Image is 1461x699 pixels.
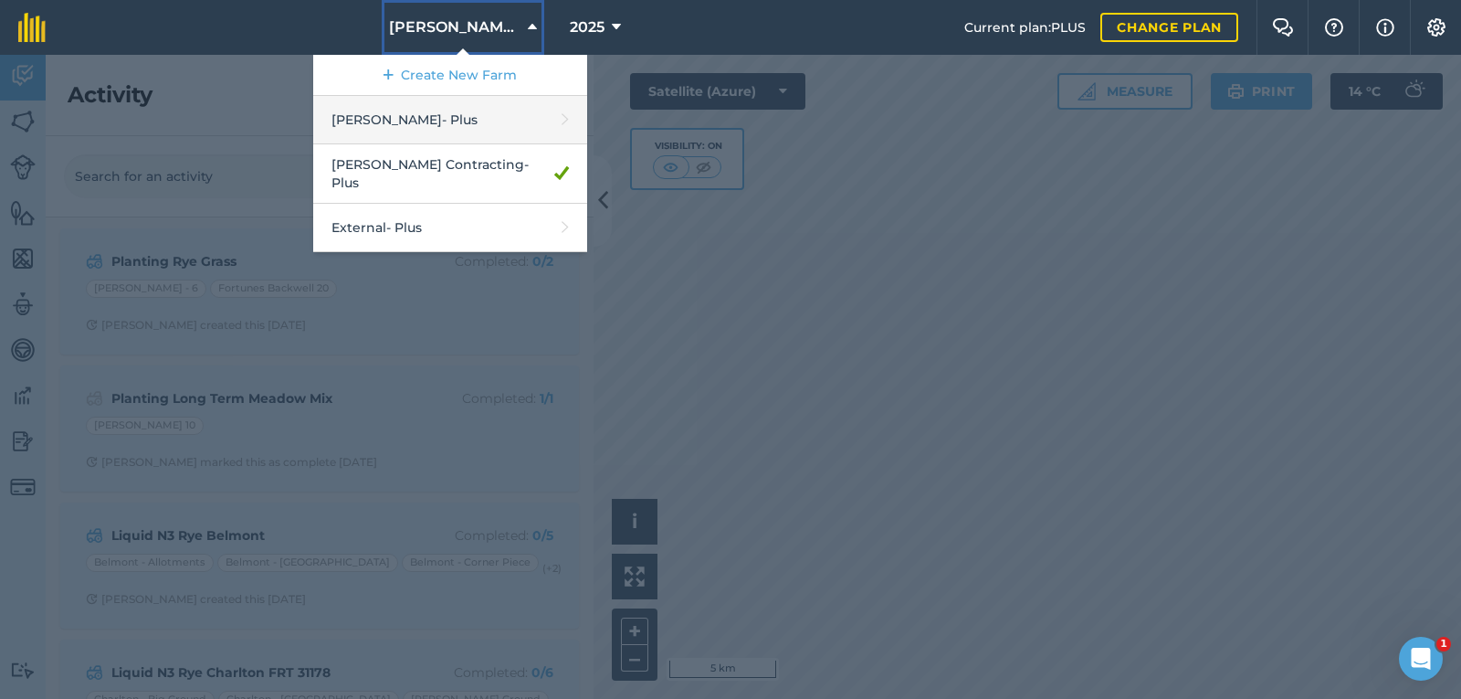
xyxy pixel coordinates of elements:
[964,17,1086,37] span: Current plan : PLUS
[313,55,587,96] a: Create New Farm
[389,16,520,38] span: [PERSON_NAME] Contracting
[1399,637,1443,681] iframe: Intercom live chat
[1272,18,1294,37] img: Two speech bubbles overlapping with the left bubble in the forefront
[313,96,587,144] a: [PERSON_NAME]- Plus
[1323,18,1345,37] img: A question mark icon
[570,16,604,38] span: 2025
[1376,16,1394,38] img: svg+xml;base64,PHN2ZyB4bWxucz0iaHR0cDovL3d3dy53My5vcmcvMjAwMC9zdmciIHdpZHRoPSIxNyIgaGVpZ2h0PSIxNy...
[1100,13,1238,42] a: Change plan
[313,144,587,204] a: [PERSON_NAME] Contracting- Plus
[1436,637,1451,651] span: 1
[1425,18,1447,37] img: A cog icon
[18,13,46,42] img: fieldmargin Logo
[313,204,587,252] a: External- Plus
